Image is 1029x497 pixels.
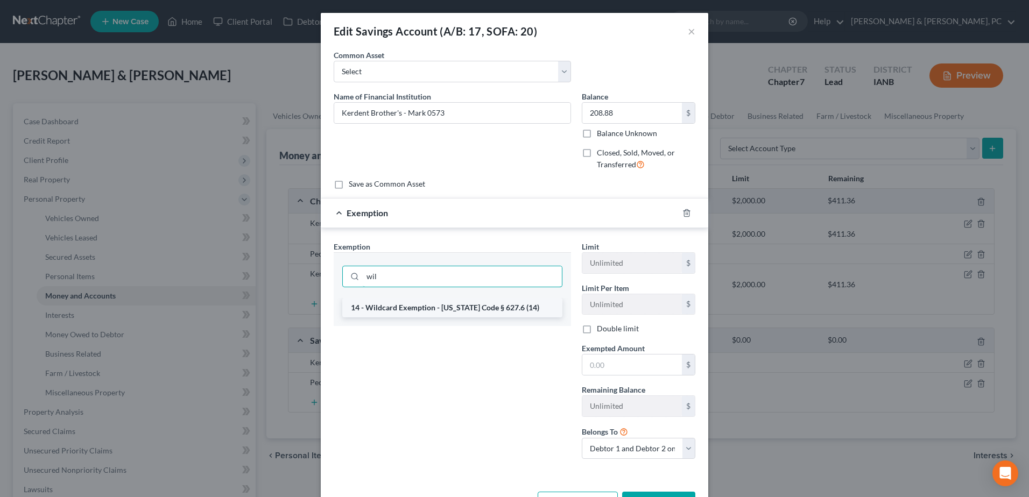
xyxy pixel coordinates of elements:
[682,103,695,123] div: $
[334,24,537,39] div: Edit Savings Account (A/B: 17, SOFA: 20)
[582,242,599,251] span: Limit
[682,396,695,416] div: $
[582,103,682,123] input: 0.00
[582,282,629,294] label: Limit Per Item
[582,427,618,436] span: Belongs To
[582,344,645,353] span: Exempted Amount
[363,266,562,287] input: Search exemption rules...
[682,253,695,273] div: $
[334,242,370,251] span: Exemption
[682,354,695,375] div: $
[597,148,675,169] span: Closed, Sold, Moved, or Transferred
[688,25,695,38] button: ×
[597,323,639,334] label: Double limit
[582,294,682,315] input: --
[582,396,682,416] input: --
[334,92,431,101] span: Name of Financial Institution
[992,460,1018,486] div: Open Intercom Messenger
[682,294,695,315] div: $
[582,384,645,395] label: Remaining Balance
[342,298,562,317] li: 14 - Wildcard Exemption - [US_STATE] Code § 627.6 (14)
[349,179,425,189] label: Save as Common Asset
[582,354,682,375] input: 0.00
[334,103,570,123] input: Enter name...
[582,91,608,102] label: Balance
[582,253,682,273] input: --
[597,128,657,139] label: Balance Unknown
[347,208,388,218] span: Exemption
[334,49,384,61] label: Common Asset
